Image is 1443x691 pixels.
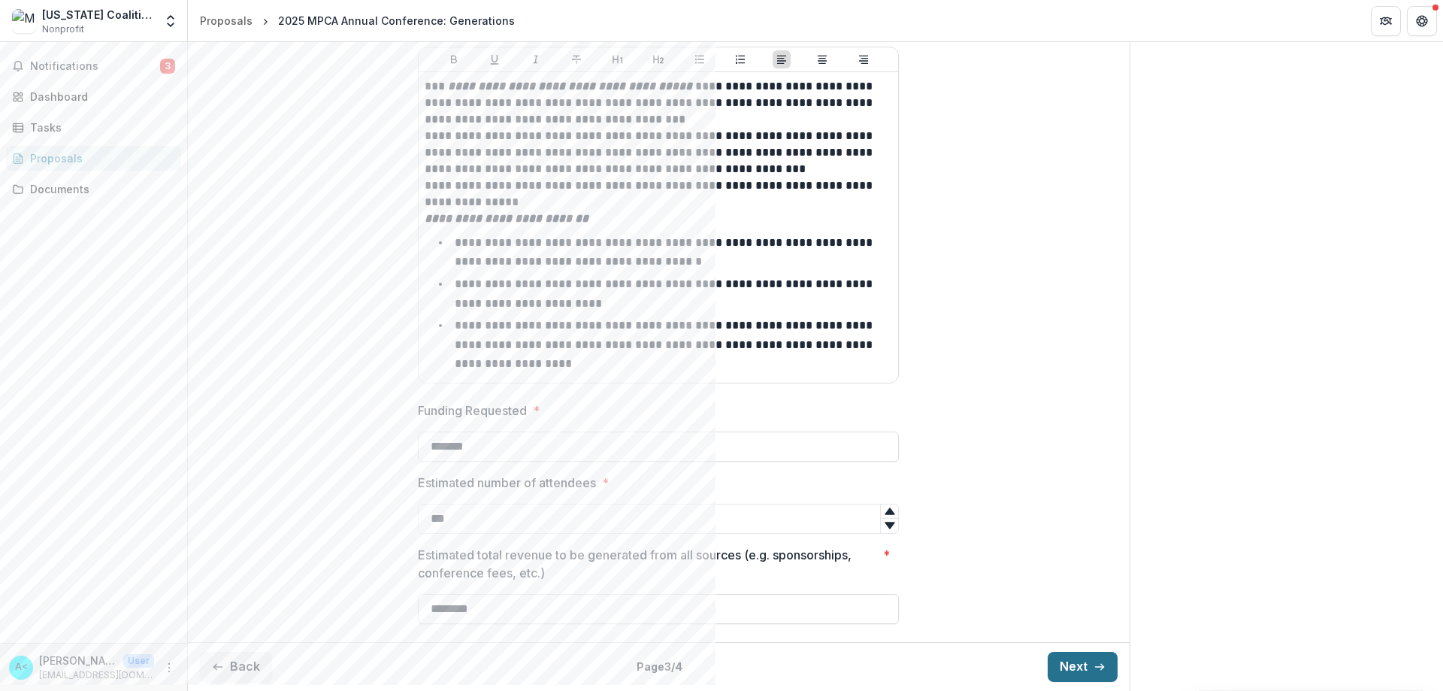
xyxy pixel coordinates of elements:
[418,402,527,420] p: Funding Requested
[567,50,585,68] button: Strike
[39,668,154,682] p: [EMAIL_ADDRESS][DOMAIN_NAME]
[855,50,873,68] button: Align Right
[30,120,169,135] div: Tasks
[6,146,181,171] a: Proposals
[278,13,515,29] div: 2025 MPCA Annual Conference: Generations
[15,662,28,672] div: Amanda Keilholz <akeilholz@mo-pca.org>
[731,50,749,68] button: Ordered List
[30,60,160,73] span: Notifications
[30,150,169,166] div: Proposals
[200,13,253,29] div: Proposals
[773,50,791,68] button: Align Left
[194,10,521,32] nav: breadcrumb
[12,9,36,33] img: Missouri Coalition For Primary Health Care
[123,654,154,668] p: User
[6,54,181,78] button: Notifications3
[6,115,181,140] a: Tasks
[1371,6,1401,36] button: Partners
[637,659,682,674] p: Page 3 / 4
[1407,6,1437,36] button: Get Help
[30,181,169,197] div: Documents
[418,546,877,582] p: Estimated total revenue to be generated from all sources (e.g. sponsorships, conference fees, etc.)
[649,50,667,68] button: Heading 2
[813,50,831,68] button: Align Center
[42,7,154,23] div: [US_STATE] Coalition For Primary Health Care
[160,59,175,74] span: 3
[6,84,181,109] a: Dashboard
[160,659,178,677] button: More
[418,474,596,492] p: Estimated number of attendees
[6,177,181,202] a: Documents
[160,6,181,36] button: Open entity switcher
[445,50,463,68] button: Bold
[609,50,627,68] button: Heading 1
[527,50,545,68] button: Italicize
[486,50,504,68] button: Underline
[194,10,259,32] a: Proposals
[42,23,84,36] span: Nonprofit
[30,89,169,105] div: Dashboard
[39,653,117,668] p: [PERSON_NAME] <[EMAIL_ADDRESS][DOMAIN_NAME]>
[1048,652,1118,682] button: Next
[691,50,709,68] button: Bullet List
[200,652,272,682] button: Back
